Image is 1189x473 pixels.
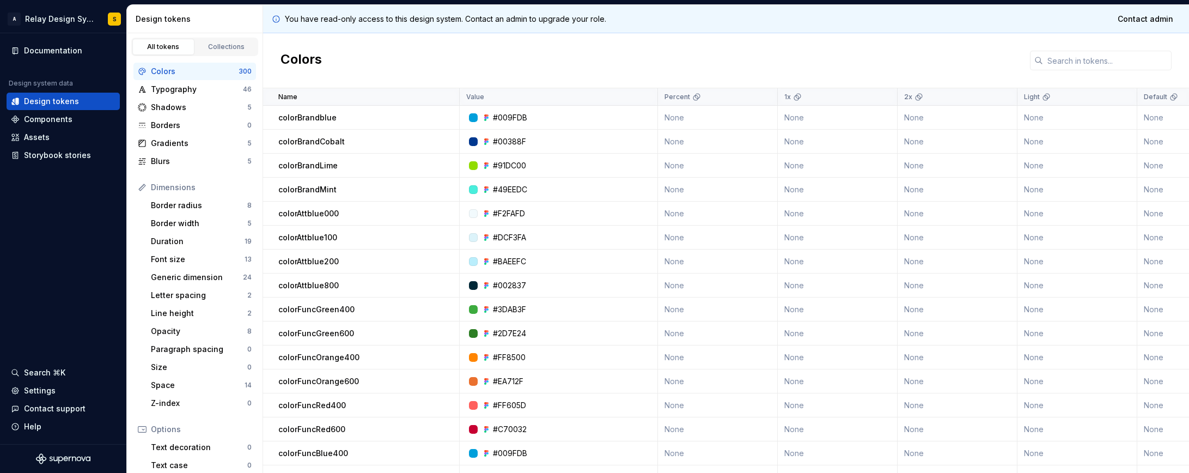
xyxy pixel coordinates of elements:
div: Font size [151,254,245,265]
div: S [113,15,117,23]
td: None [658,322,778,345]
div: 5 [247,157,252,166]
td: None [898,393,1017,417]
div: Storybook stories [24,150,91,161]
td: None [778,202,898,226]
p: colorFuncRed600 [278,424,345,435]
td: None [778,274,898,298]
div: 2 [247,309,252,318]
td: None [898,178,1017,202]
td: None [898,226,1017,250]
div: Relay Design System [25,14,95,25]
td: None [778,250,898,274]
td: None [898,417,1017,441]
a: Shadows5 [133,99,256,116]
td: None [658,106,778,130]
div: Typography [151,84,243,95]
div: #009FDB [493,112,527,123]
div: Search ⌘K [24,367,65,378]
div: Shadows [151,102,247,113]
p: You have read-only access to this design system. Contact an admin to upgrade your role. [285,14,606,25]
p: colorAttblue800 [278,280,339,291]
div: Border width [151,218,247,229]
button: Search ⌘K [7,364,120,381]
p: colorFuncGreen600 [278,328,354,339]
td: None [1017,106,1137,130]
td: None [898,345,1017,369]
td: None [658,345,778,369]
td: None [778,154,898,178]
a: Text decoration0 [147,439,256,456]
div: Contact support [24,403,86,414]
td: None [1017,274,1137,298]
td: None [778,298,898,322]
div: 5 [247,219,252,228]
div: 13 [245,255,252,264]
p: colorFuncOrange600 [278,376,359,387]
div: Assets [24,132,50,143]
div: 0 [247,461,252,470]
a: Paragraph spacing0 [147,341,256,358]
div: #009FDB [493,448,527,459]
a: Duration19 [147,233,256,250]
a: Assets [7,129,120,146]
td: None [898,369,1017,393]
td: None [898,298,1017,322]
a: Border width5 [147,215,256,232]
td: None [778,106,898,130]
div: Z-index [151,398,247,409]
div: Paragraph spacing [151,344,247,355]
p: Percent [664,93,690,101]
p: colorBrandblue [278,112,337,123]
td: None [658,274,778,298]
td: None [778,130,898,154]
td: None [1017,441,1137,465]
a: Contact admin [1111,9,1180,29]
a: Line height2 [147,305,256,322]
p: 1x [784,93,791,101]
div: 0 [247,443,252,452]
td: None [658,178,778,202]
div: Size [151,362,247,373]
td: None [1017,345,1137,369]
div: #FF605D [493,400,526,411]
td: None [1017,298,1137,322]
td: None [1017,178,1137,202]
td: None [778,369,898,393]
td: None [1017,154,1137,178]
div: #EA712F [493,376,523,387]
a: Generic dimension24 [147,269,256,286]
td: None [778,226,898,250]
a: Opacity8 [147,323,256,340]
p: Light [1024,93,1040,101]
div: Blurs [151,156,247,167]
div: #3DAB3F [493,304,526,315]
td: None [778,393,898,417]
p: Value [466,93,484,101]
a: Colors300 [133,63,256,80]
td: None [658,202,778,226]
div: Design tokens [136,14,258,25]
div: Help [24,421,41,432]
div: Line height [151,308,247,319]
div: Space [151,380,245,391]
button: ARelay Design SystemS [2,7,124,31]
p: colorBrandMint [278,184,337,195]
div: A [8,13,21,26]
div: #F2FAFD [493,208,525,219]
a: Gradients5 [133,135,256,152]
td: None [898,322,1017,345]
div: Text decoration [151,442,247,453]
td: None [898,130,1017,154]
p: colorAttblue100 [278,232,337,243]
a: Components [7,111,120,128]
div: 0 [247,363,252,372]
div: Dimensions [151,182,252,193]
a: Settings [7,382,120,399]
svg: Supernova Logo [36,453,90,464]
div: 2 [247,291,252,300]
p: colorFuncGreen400 [278,304,355,315]
td: None [658,298,778,322]
td: None [898,106,1017,130]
